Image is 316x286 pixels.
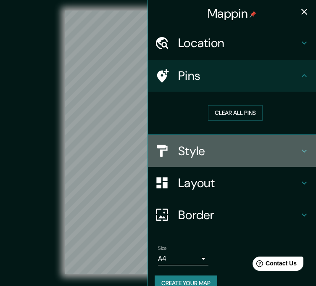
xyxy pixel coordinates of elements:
[178,207,299,222] h4: Border
[178,175,299,191] h4: Layout
[148,167,316,199] div: Layout
[178,35,299,50] h4: Location
[148,27,316,59] div: Location
[208,105,263,121] button: Clear all pins
[158,252,208,265] div: A4
[208,6,256,21] h4: Mappin
[148,199,316,231] div: Border
[65,11,251,274] canvas: Map
[250,11,256,18] img: pin-icon.png
[148,60,316,92] div: Pins
[178,143,299,159] h4: Style
[241,253,307,277] iframe: Help widget launcher
[148,135,316,167] div: Style
[178,68,299,83] h4: Pins
[158,244,167,252] label: Size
